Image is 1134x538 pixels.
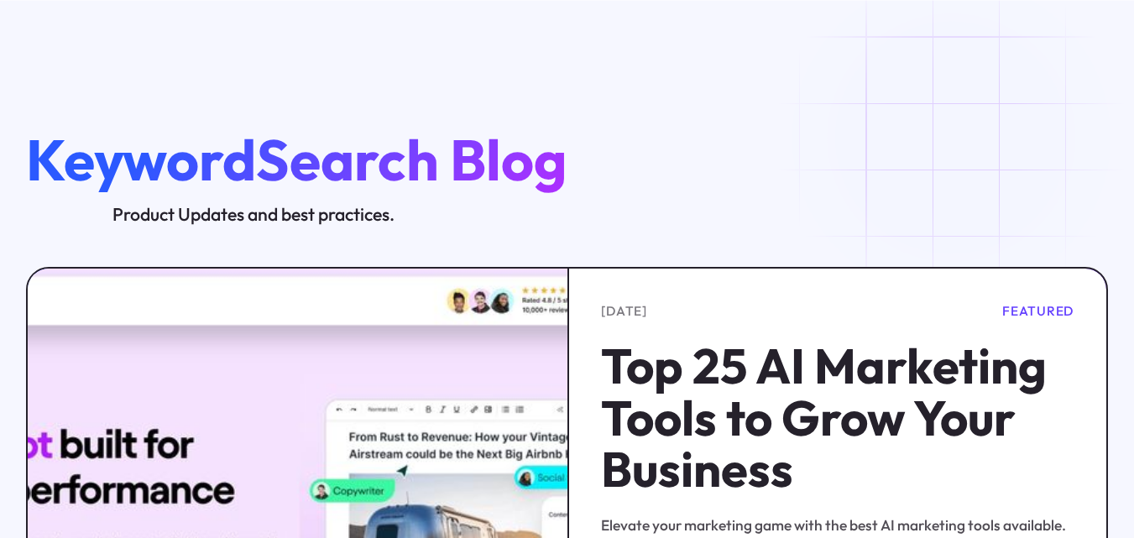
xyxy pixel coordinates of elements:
p: Product Updates and best practices. [26,203,482,227]
span: KeywordSearch Blog [26,123,567,196]
div: Featured [1002,301,1074,321]
h3: Top 25 AI Marketing Tools to Grow Your Business [601,340,1074,495]
div: [DATE] [601,301,647,321]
